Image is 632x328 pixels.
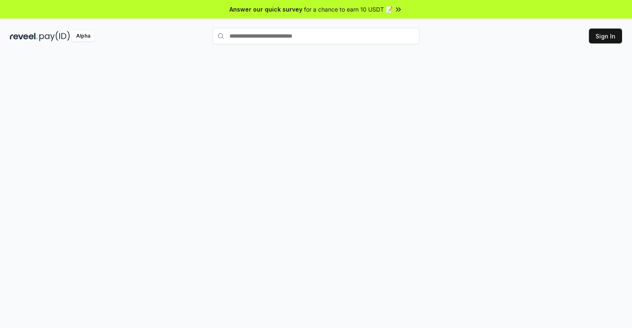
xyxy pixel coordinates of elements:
[589,29,622,43] button: Sign In
[72,31,95,41] div: Alpha
[229,5,302,14] span: Answer our quick survey
[10,31,38,41] img: reveel_dark
[39,31,70,41] img: pay_id
[304,5,393,14] span: for a chance to earn 10 USDT 📝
